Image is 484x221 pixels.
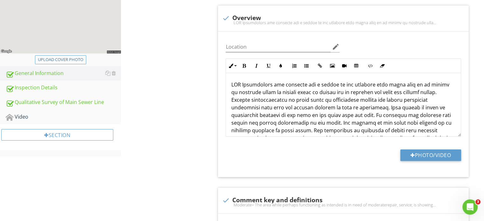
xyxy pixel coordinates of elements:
button: Bold (Ctrl+B) [238,60,250,72]
button: Insert Link (Ctrl+K) [314,60,326,72]
button: Insert Table [350,60,362,72]
button: Ordered List [288,60,300,72]
button: Clear Formatting [376,60,388,72]
button: Italic (Ctrl+I) [250,60,262,72]
div: Video [6,113,121,121]
button: Insert Image (Ctrl+P) [326,60,338,72]
i: edit [332,43,340,51]
div: Section [1,129,113,141]
div: Moderate= The area while perhaps functioning as intended is in need of moderaterepair, service; i... [222,202,465,207]
button: Insert Video [338,60,350,72]
div: General Information [6,69,121,78]
iframe: Intercom live chat [462,199,478,215]
button: Upload cover photo [35,55,86,64]
button: Inline Style [226,60,238,72]
div: Qualitative Survey of Main Sewer Line [6,98,121,107]
input: Location [226,42,331,52]
button: Unordered List [300,60,312,72]
p: LOR Ipsumdolors ame consecte adi e seddoe te inc utlabore etdo magna aliq en ad minimv qu nostrud... [231,81,456,172]
button: Photo/Video [400,149,461,161]
span: 3 [475,199,480,204]
div: Upload cover photo [38,57,83,63]
button: Code View [364,60,376,72]
div: LOR Ipsumdolors ame consecte adi e seddoe te inc utlabore etdo magna aliq en ad minimv qu nostrud... [222,20,465,25]
div: Inspection Details [6,84,121,92]
button: Underline (Ctrl+U) [262,60,274,72]
button: Colors [274,60,286,72]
